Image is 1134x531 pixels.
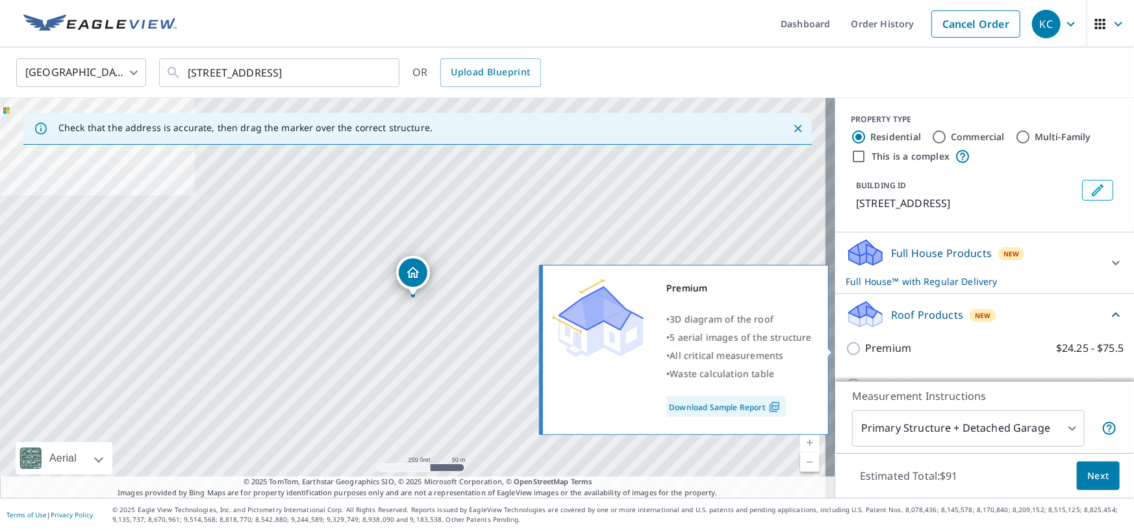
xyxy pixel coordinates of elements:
[1102,421,1117,436] span: Your report will include the primary structure and a detached garage if one exists.
[670,349,783,362] span: All critical measurements
[865,377,911,393] p: Standard
[451,64,530,80] span: Upload Blueprint
[1097,377,1124,393] p: $27.5
[670,367,774,380] span: Waste calculation table
[951,130,1005,143] label: Commercial
[975,310,991,321] span: New
[1035,130,1091,143] label: Multi-Family
[852,410,1085,447] div: Primary Structure + Detached Garage
[1077,462,1120,491] button: Next
[440,58,540,87] a: Upload Blueprint
[931,10,1020,38] a: Cancel Order
[666,347,812,365] div: •
[23,14,177,34] img: EV Logo
[850,462,968,490] p: Estimated Total: $91
[846,238,1124,288] div: Full House ProductsNewFull House™ with Regular Delivery
[856,195,1077,211] p: [STREET_ADDRESS]
[16,442,112,475] div: Aerial
[51,510,93,519] a: Privacy Policy
[6,510,47,519] a: Terms of Use
[1032,10,1061,38] div: KC
[58,122,433,134] p: Check that the address is accurate, then drag the marker over the correct structure.
[852,388,1117,404] p: Measurement Instructions
[16,55,146,91] div: [GEOGRAPHIC_DATA]
[553,279,644,357] img: Premium
[800,452,820,472] a: Current Level 17, Zoom Out
[412,58,541,87] div: OR
[670,331,811,343] span: 5 aerial images of the structure
[1056,340,1124,356] p: $24.25 - $75.5
[766,401,783,413] img: Pdf Icon
[865,340,911,356] p: Premium
[851,114,1118,125] div: PROPERTY TYPE
[870,130,921,143] label: Residential
[6,511,93,519] p: |
[571,476,592,486] a: Terms
[666,279,812,297] div: Premium
[112,505,1128,525] p: © 2025 Eagle View Technologies, Inc. and Pictometry International Corp. All Rights Reserved. Repo...
[666,396,786,417] a: Download Sample Report
[244,476,592,488] span: © 2025 TomTom, Earthstar Geographics SIO, © 2025 Microsoft Corporation, ©
[188,55,373,91] input: Search by address or latitude-longitude
[872,150,950,163] label: This is a complex
[790,120,807,137] button: Close
[1082,180,1113,201] button: Edit building 1
[396,256,430,296] div: Dropped pin, building 1, Residential property, 94 Ponderosa Way Durango, CO 81301
[666,328,812,347] div: •
[856,180,906,191] p: BUILDING ID
[800,433,820,452] a: Current Level 17, Zoom In
[666,310,812,328] div: •
[846,299,1124,330] div: Roof ProductsNew
[666,365,812,383] div: •
[45,442,81,475] div: Aerial
[891,245,992,261] p: Full House Products
[1087,468,1109,484] span: Next
[891,307,963,323] p: Roof Products
[846,275,1100,288] p: Full House™ with Regular Delivery
[670,313,774,325] span: 3D diagram of the roof
[1003,249,1020,259] span: New
[514,476,568,486] a: OpenStreetMap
